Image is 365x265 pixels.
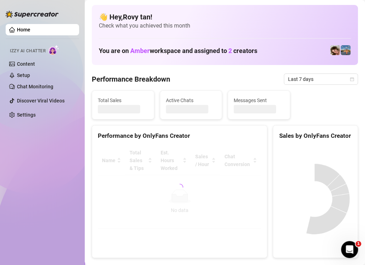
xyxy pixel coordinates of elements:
a: Settings [17,112,36,118]
a: Setup [17,72,30,78]
h4: Performance Breakdown [92,74,170,84]
span: Active Chats [166,96,216,104]
span: Check what you achieved this month [99,22,351,30]
div: Sales by OnlyFans Creator [279,131,352,141]
a: Home [17,27,30,33]
img: Amber [341,45,351,55]
span: 2 [228,47,232,54]
span: calendar [350,77,354,81]
span: Izzy AI Chatter [10,48,46,54]
span: Total Sales [98,96,148,104]
a: Content [17,61,35,67]
span: Last 7 days [288,74,354,84]
a: Chat Monitoring [17,84,53,89]
a: Discover Viral Videos [17,98,65,104]
h4: 👋 Hey, Rovy tan ! [99,12,351,22]
img: Amber [330,45,340,55]
span: Messages Sent [234,96,284,104]
img: logo-BBDzfeDw.svg [6,11,59,18]
span: 1 [355,241,361,247]
h1: You are on workspace and assigned to creators [99,47,257,55]
img: AI Chatter [48,45,59,55]
iframe: Intercom live chat [341,241,358,258]
div: Performance by OnlyFans Creator [98,131,261,141]
span: loading [175,183,184,192]
span: Amber [130,47,150,54]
